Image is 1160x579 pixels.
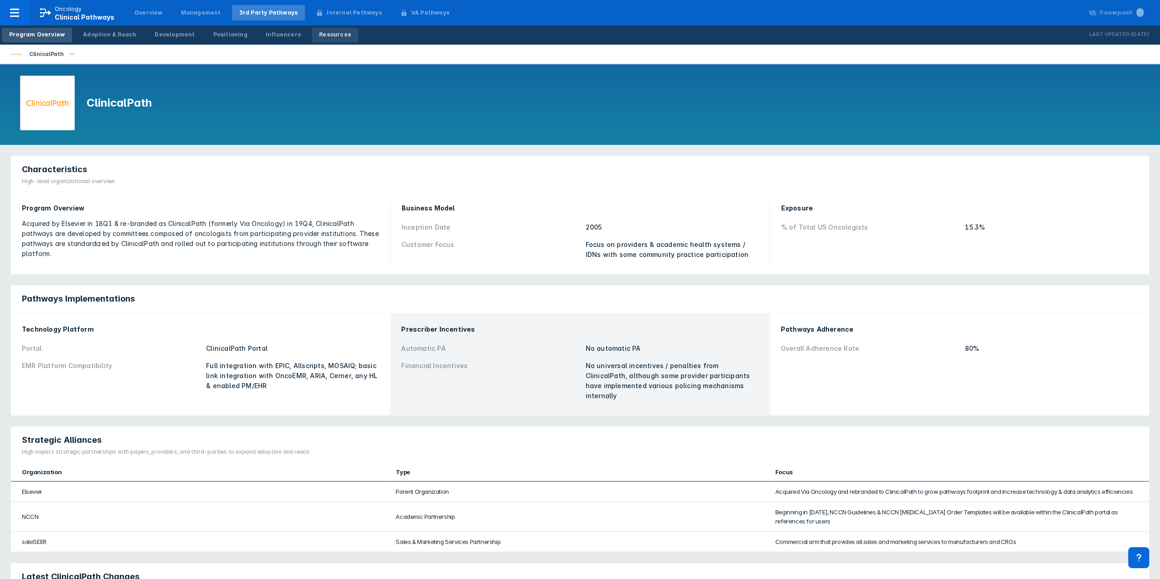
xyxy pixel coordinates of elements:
div: Overall Adherence Rate [781,343,959,354]
td: saleSEER [11,532,390,552]
div: High impact strategic partnerships with payers, providers, and third-parties to expand adoption a... [22,448,309,456]
div: Internal Pathways [327,9,382,17]
div: Organization [22,468,385,476]
a: Management [174,5,228,20]
div: Business Model [402,203,759,213]
a: Positioning [206,28,255,42]
div: No universal incentives / penalties from ClinicalPath, although some provider participants have i... [585,361,758,401]
div: Management [181,9,221,17]
div: Prescriber Incentives [401,324,758,334]
div: No automatic PA [585,343,758,354]
td: Sales & Marketing Services Partnership [390,532,769,552]
p: [DATE] [1131,30,1149,39]
span: Characteristics [22,164,87,175]
td: Beginning in [DATE], NCCN Guidelines & NCCN [MEDICAL_DATA] Order Templates will be available with... [770,502,1149,532]
div: Full integration with EPIC, Allscripts, MOSAIQ; basic link integration with OncoEMR, ARIA, Cerner... [206,361,379,391]
div: % of Total US Oncologists [781,222,959,232]
a: Adoption & Reach [76,28,144,42]
div: Portal [22,343,201,354]
div: Customer Focus [402,240,580,260]
img: via-oncology [11,49,22,60]
div: Focus [775,468,1138,476]
span: Strategic Alliances [22,435,102,446]
td: Acquired Via Oncology and rebranded to ClinicalPath to grow pathways footprint and increase techn... [770,482,1149,502]
div: Program Overview [9,31,65,39]
div: High-level organizational overview [22,177,115,185]
div: EMR Platform Compatibility [22,361,201,391]
div: Financial Incentives [401,361,580,401]
div: ClinicalPath [26,48,67,61]
div: Adoption & Reach [83,31,136,39]
td: Commercial arm that provides all sales and marketing services to manufacturers and CROs [770,532,1149,552]
div: 80% [965,343,1138,354]
a: Overview [127,5,170,20]
td: Parent Organization [390,482,769,502]
div: Acquired by Elsevier in 18Q1 & re-branded as ClinicalPath (formerly Via Oncology) in 19Q4, Clinic... [22,219,379,259]
td: Academic Partnership [390,502,769,532]
div: Program Overview [22,203,379,213]
div: Pathways Adherence [781,324,1138,334]
div: Development [155,31,195,39]
a: Influencers [258,28,308,42]
div: Powerpoint [1100,9,1144,17]
div: Positioning [213,31,247,39]
td: NCCN [11,502,390,532]
div: Influencers [266,31,301,39]
span: Pathways Implementations [22,293,135,304]
div: Technology Platform [22,324,379,334]
div: ClinicalPath Portal [206,343,379,354]
div: Contact Support [1128,547,1149,568]
p: Last Updated: [1089,30,1131,39]
h1: ClinicalPath [87,96,152,110]
p: Oncology [55,5,82,13]
div: Resources [319,31,351,39]
a: Resources [312,28,358,42]
div: 3rd Party Pathways [239,9,298,17]
div: Exposure [781,203,1138,213]
div: Inception Date [402,222,580,232]
div: 15.3% [965,222,1138,232]
img: via-oncology [26,82,68,124]
div: Overview [134,9,163,17]
div: VA Pathways [411,9,449,17]
a: Program Overview [2,28,72,42]
div: Type [396,468,764,476]
div: Focus on providers & academic health systems / IDNs with some community practice participation [586,240,759,260]
div: Automatic PA [401,343,580,354]
span: Clinical Pathways [55,13,114,21]
a: Development [147,28,202,42]
td: Elsevier [11,482,390,502]
a: 3rd Party Pathways [232,5,305,20]
div: 2005 [586,222,759,232]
